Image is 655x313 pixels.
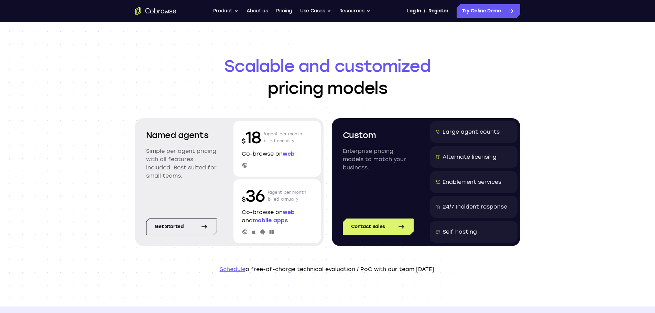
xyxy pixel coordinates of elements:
[253,217,288,224] span: mobile apps
[242,137,246,145] span: $
[264,126,302,148] p: /agent per month billed annually
[339,4,370,18] button: Resources
[268,185,306,207] p: /agent per month billed annually
[300,4,331,18] button: Use Cases
[343,219,414,235] a: Contact Sales
[428,4,448,18] a: Register
[242,208,313,225] p: Co-browse on and
[457,4,520,18] a: Try Online Demo
[443,128,500,136] div: Large agent counts
[343,147,414,172] p: Enterprise pricing models to match your business.
[424,7,426,15] span: /
[443,153,496,161] div: Alternate licensing
[242,126,261,148] p: 18
[283,150,295,157] span: web
[213,4,239,18] button: Product
[242,196,246,203] span: $
[242,185,265,207] p: 36
[146,219,217,235] a: Get started
[135,7,176,15] a: Go to the home page
[276,4,292,18] a: Pricing
[443,203,507,211] div: 24/7 Incident response
[242,150,313,158] p: Co-browse on
[220,266,245,272] a: Schedule
[135,55,520,77] span: Scalable and customized
[247,4,268,18] a: About us
[146,147,217,180] p: Simple per agent pricing with all features included. Best suited for small teams.
[443,228,477,236] div: Self hosting
[146,129,217,142] h2: Named agents
[443,178,501,186] div: Enablement services
[135,265,520,273] p: a free-of-charge technical evaluation / PoC with our team [DATE].
[283,209,295,215] span: web
[135,55,520,99] h1: pricing models
[343,129,414,142] h2: Custom
[407,4,421,18] a: Log In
